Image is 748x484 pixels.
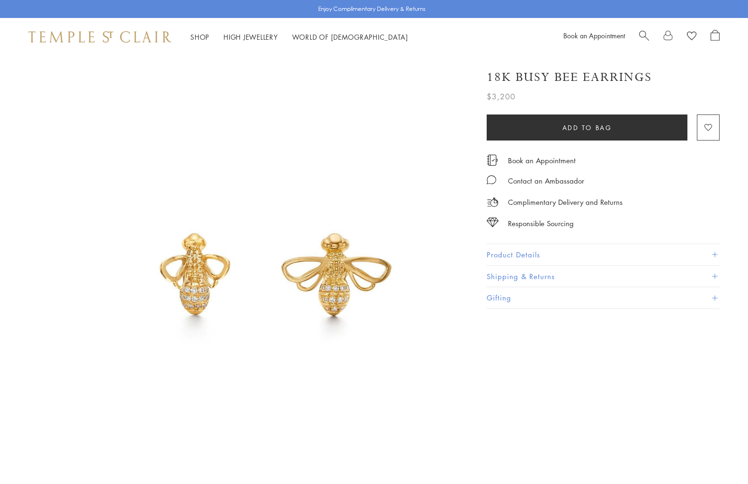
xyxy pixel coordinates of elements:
a: World of [DEMOGRAPHIC_DATA]World of [DEMOGRAPHIC_DATA] [292,32,408,42]
button: Product Details [487,244,720,265]
a: ShopShop [190,32,209,42]
p: Complimentary Delivery and Returns [508,196,623,208]
a: Search [639,30,649,44]
img: icon_delivery.svg [487,196,499,208]
img: 18K Busy Bee Earrings [62,56,473,467]
button: Shipping & Returns [487,266,720,287]
h1: 18K Busy Bee Earrings [487,69,652,86]
span: $3,200 [487,90,516,103]
nav: Main navigation [190,31,408,43]
div: Responsible Sourcing [508,218,574,229]
span: Add to bag [562,123,612,133]
button: Gifting [487,287,720,308]
a: View Wishlist [687,30,696,44]
a: Book an Appointment [508,155,576,166]
img: MessageIcon-01_2.svg [487,175,496,185]
iframe: Gorgias live chat messenger [701,440,739,475]
img: icon_sourcing.svg [487,218,499,227]
p: Enjoy Complimentary Delivery & Returns [318,4,426,14]
img: icon_appointment.svg [487,155,498,166]
a: Open Shopping Bag [711,30,720,44]
a: Book an Appointment [563,31,625,40]
div: Contact an Ambassador [508,175,584,187]
img: Temple St. Clair [28,31,171,43]
button: Add to bag [487,114,687,141]
a: High JewelleryHigh Jewellery [223,32,278,42]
